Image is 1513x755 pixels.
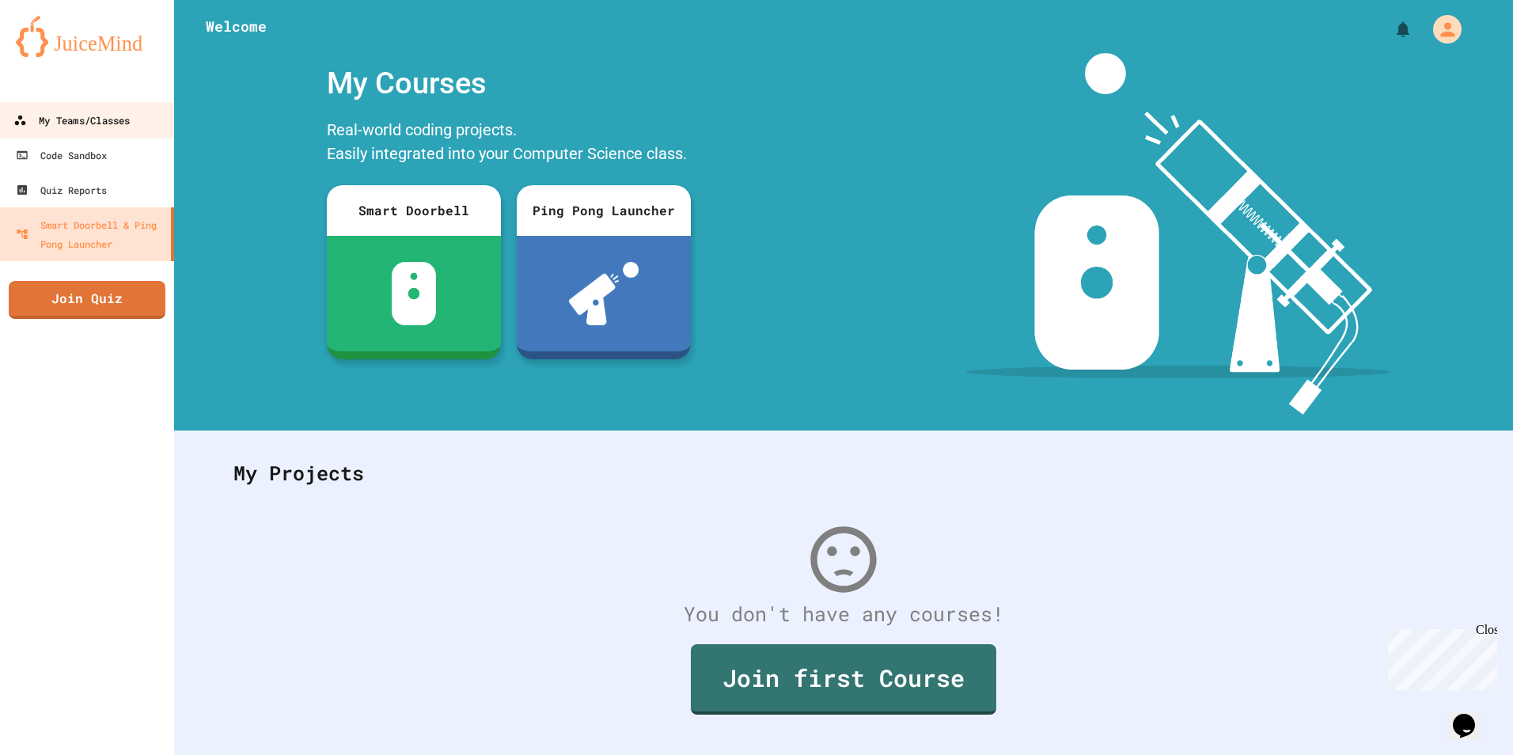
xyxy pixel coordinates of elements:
[218,599,1469,629] div: You don't have any courses!
[569,262,639,325] img: ppl-with-ball.png
[16,180,107,199] div: Quiz Reports
[9,281,165,319] a: Join Quiz
[1364,16,1416,43] div: My Notifications
[392,262,437,325] img: sdb-white.svg
[218,442,1469,504] div: My Projects
[1447,692,1497,739] iframe: chat widget
[319,53,699,114] div: My Courses
[327,185,501,236] div: Smart Doorbell
[1382,623,1497,690] iframe: chat widget
[6,6,109,101] div: Chat with us now!Close
[1416,11,1466,47] div: My Account
[16,16,158,57] img: logo-orange.svg
[16,146,107,165] div: Code Sandbox
[691,644,996,715] a: Join first Course
[517,185,691,236] div: Ping Pong Launcher
[13,111,130,131] div: My Teams/Classes
[319,114,699,173] div: Real-world coding projects. Easily integrated into your Computer Science class.
[966,53,1390,415] img: banner-image-my-projects.png
[16,215,165,253] div: Smart Doorbell & Ping Pong Launcher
